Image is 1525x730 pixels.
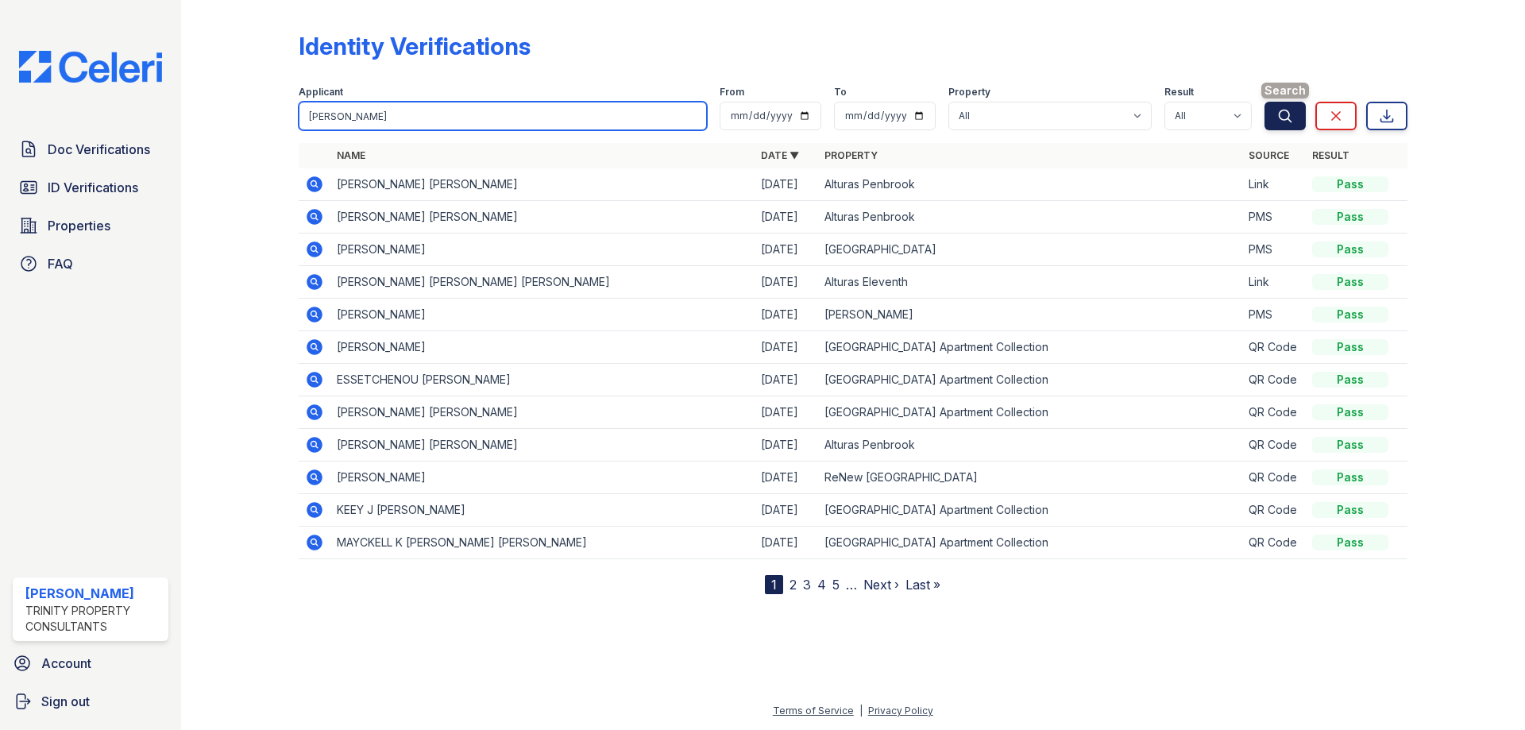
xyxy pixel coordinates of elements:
[755,201,818,234] td: [DATE]
[755,234,818,266] td: [DATE]
[13,133,168,165] a: Doc Verifications
[1242,168,1306,201] td: Link
[330,234,755,266] td: [PERSON_NAME]
[1242,201,1306,234] td: PMS
[905,577,940,593] a: Last »
[868,705,933,716] a: Privacy Policy
[1312,404,1388,420] div: Pass
[337,149,365,161] a: Name
[1312,339,1388,355] div: Pass
[1312,372,1388,388] div: Pass
[1242,429,1306,462] td: QR Code
[1312,307,1388,323] div: Pass
[832,577,840,593] a: 5
[755,396,818,429] td: [DATE]
[859,705,863,716] div: |
[1261,83,1309,98] span: Search
[755,494,818,527] td: [DATE]
[330,364,755,396] td: ESSETCHENOU [PERSON_NAME]
[1312,176,1388,192] div: Pass
[773,705,854,716] a: Terms of Service
[1312,274,1388,290] div: Pass
[1242,527,1306,559] td: QR Code
[1312,241,1388,257] div: Pass
[755,527,818,559] td: [DATE]
[817,577,826,593] a: 4
[48,140,150,159] span: Doc Verifications
[818,396,1242,429] td: [GEOGRAPHIC_DATA] Apartment Collection
[818,494,1242,527] td: [GEOGRAPHIC_DATA] Apartment Collection
[330,527,755,559] td: MAYCKELL K [PERSON_NAME] [PERSON_NAME]
[755,429,818,462] td: [DATE]
[13,248,168,280] a: FAQ
[755,462,818,494] td: [DATE]
[299,86,343,98] label: Applicant
[765,575,783,594] div: 1
[755,299,818,331] td: [DATE]
[1312,535,1388,550] div: Pass
[755,331,818,364] td: [DATE]
[1264,102,1306,130] button: Search
[330,462,755,494] td: [PERSON_NAME]
[1242,234,1306,266] td: PMS
[1242,396,1306,429] td: QR Code
[330,494,755,527] td: KEEY J [PERSON_NAME]
[1242,299,1306,331] td: PMS
[1242,331,1306,364] td: QR Code
[818,168,1242,201] td: Alturas Penbrook
[761,149,799,161] a: Date ▼
[818,266,1242,299] td: Alturas Eleventh
[25,584,162,603] div: [PERSON_NAME]
[818,364,1242,396] td: [GEOGRAPHIC_DATA] Apartment Collection
[818,429,1242,462] td: Alturas Penbrook
[818,462,1242,494] td: ReNew [GEOGRAPHIC_DATA]
[330,266,755,299] td: [PERSON_NAME] [PERSON_NAME] [PERSON_NAME]
[13,172,168,203] a: ID Verifications
[790,577,797,593] a: 2
[755,266,818,299] td: [DATE]
[1242,462,1306,494] td: QR Code
[1312,502,1388,518] div: Pass
[330,299,755,331] td: [PERSON_NAME]
[818,331,1242,364] td: [GEOGRAPHIC_DATA] Apartment Collection
[846,575,857,594] span: …
[330,429,755,462] td: [PERSON_NAME] [PERSON_NAME]
[818,299,1242,331] td: [PERSON_NAME]
[948,86,990,98] label: Property
[1312,469,1388,485] div: Pass
[25,603,162,635] div: Trinity Property Consultants
[1312,149,1349,161] a: Result
[6,647,175,679] a: Account
[330,331,755,364] td: [PERSON_NAME]
[863,577,899,593] a: Next ›
[48,178,138,197] span: ID Verifications
[48,254,73,273] span: FAQ
[41,692,90,711] span: Sign out
[1242,364,1306,396] td: QR Code
[720,86,744,98] label: From
[13,210,168,241] a: Properties
[299,32,531,60] div: Identity Verifications
[755,168,818,201] td: [DATE]
[6,51,175,83] img: CE_Logo_Blue-a8612792a0a2168367f1c8372b55b34899dd931a85d93a1a3d3e32e68fde9ad4.png
[755,364,818,396] td: [DATE]
[1312,437,1388,453] div: Pass
[834,86,847,98] label: To
[330,396,755,429] td: [PERSON_NAME] [PERSON_NAME]
[803,577,811,593] a: 3
[299,102,707,130] input: Search by name or phone number
[824,149,878,161] a: Property
[48,216,110,235] span: Properties
[1242,266,1306,299] td: Link
[1249,149,1289,161] a: Source
[818,527,1242,559] td: [GEOGRAPHIC_DATA] Apartment Collection
[41,654,91,673] span: Account
[818,201,1242,234] td: Alturas Penbrook
[818,234,1242,266] td: [GEOGRAPHIC_DATA]
[1164,86,1194,98] label: Result
[330,168,755,201] td: [PERSON_NAME] [PERSON_NAME]
[1312,209,1388,225] div: Pass
[1242,494,1306,527] td: QR Code
[6,686,175,717] a: Sign out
